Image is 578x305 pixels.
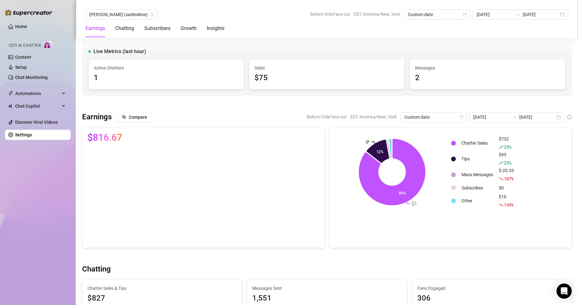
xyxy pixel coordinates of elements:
[207,25,224,32] div: Insights
[117,112,152,122] button: Compare
[408,10,467,19] span: Custom date
[94,64,239,71] span: Active Chatters
[459,193,496,208] td: Other
[15,55,31,60] a: Content
[254,64,399,71] span: Sales
[43,40,53,49] img: AI Chatter
[459,183,496,193] td: Subscribes
[365,139,370,144] text: 💸
[9,43,41,49] span: Izzy AI Chatter
[252,292,401,304] div: 1,551
[415,72,560,84] div: 2
[499,167,514,182] div: $-20.33
[15,75,48,80] a: Chat Monitoring
[504,160,511,166] span: 25 %
[417,285,566,292] span: Fans Engaged
[8,104,12,108] img: Chat Copilot
[499,145,503,149] span: rise
[473,114,509,121] input: Start date
[15,24,27,29] a: Home
[463,13,467,16] span: calendar
[15,101,60,111] span: Chat Copilot
[515,12,520,17] span: swap-right
[150,13,154,16] span: team
[252,285,401,292] span: Messages Sent
[459,135,496,151] td: Chatter Sales
[181,25,197,32] div: Growth
[122,115,126,119] span: block
[144,25,170,32] div: Subscribers
[504,176,514,182] span: 107 %
[512,115,517,120] span: swap-right
[512,115,517,120] span: to
[82,112,112,122] h3: Earnings
[523,11,559,18] input: End date
[499,184,514,191] div: $0
[89,10,153,19] span: Sadie (sadieslime)
[519,114,555,121] input: End date
[412,201,416,206] text: 💬
[415,64,560,71] span: Messages
[504,144,511,150] span: 25 %
[417,292,566,304] div: 306
[477,11,513,18] input: Start date
[499,161,503,165] span: rise
[354,9,400,19] span: EDT America/New_York
[307,112,347,122] span: Before OnlyFans cut
[459,167,496,182] td: Mass Messages
[8,91,13,96] span: thunderbolt
[515,12,520,17] span: to
[459,151,496,166] td: Tips
[254,72,399,84] div: $75
[87,133,122,143] span: $816.67
[404,112,463,122] span: Custom date
[94,72,239,84] div: 1
[115,25,134,32] div: Chatting
[499,193,514,208] div: $10
[15,88,60,99] span: Automations
[82,264,111,274] h3: Chatting
[310,9,350,19] span: Before OnlyFans cut
[15,120,58,125] a: Discover Viral Videos
[557,284,572,299] div: Open Intercom Messenger
[567,115,572,119] span: info-circle
[5,9,52,16] img: logo-BBDzfeDw.svg
[499,135,514,151] div: $732
[499,176,503,181] span: fall
[15,65,27,70] a: Setup
[129,115,147,120] span: Compare
[504,202,514,208] span: 136 %
[87,285,236,292] span: Chatter Sales & Tips
[15,132,32,137] a: Settings
[460,115,463,119] span: calendar
[499,151,514,166] div: $95
[93,48,146,55] span: Live Metrics (last hour)
[86,25,105,32] div: Earnings
[499,203,503,207] span: fall
[350,112,397,122] span: EDT America/New_York
[87,292,236,304] span: $827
